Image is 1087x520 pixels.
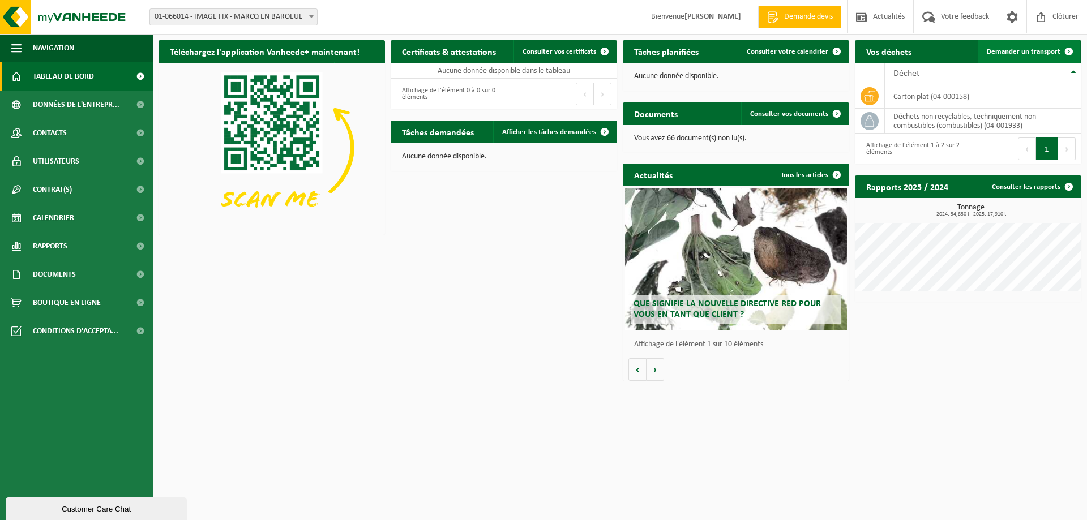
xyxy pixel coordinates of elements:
a: Afficher les tâches demandées [493,121,616,143]
span: Demander un transport [987,48,1060,55]
span: Rapports [33,232,67,260]
h2: Certificats & attestations [391,40,507,62]
button: Vorige [628,358,647,381]
button: Previous [1018,137,1036,160]
button: Next [1058,137,1076,160]
span: Données de l'entrepr... [33,91,119,119]
span: Calendrier [33,204,74,232]
span: Navigation [33,34,74,62]
span: Demande devis [781,11,836,23]
td: carton plat (04-000158) [885,84,1081,109]
a: Consulter vos documents [741,102,848,125]
button: Previous [576,83,594,105]
span: Tableau de bord [33,62,94,91]
button: Volgende [647,358,664,381]
button: 1 [1036,137,1058,160]
span: Afficher les tâches demandées [502,128,596,136]
span: Consulter votre calendrier [747,48,828,55]
a: Consulter votre calendrier [738,40,848,63]
h3: Tonnage [861,204,1081,217]
span: Contrat(s) [33,175,72,204]
span: Déchet [893,69,919,78]
div: Affichage de l'élément 1 à 2 sur 2 éléments [861,136,962,161]
p: Affichage de l'élément 1 sur 10 éléments [634,341,844,349]
span: 01-066014 - IMAGE FIX - MARCQ EN BAROEUL [149,8,318,25]
a: Que signifie la nouvelle directive RED pour vous en tant que client ? [625,188,847,330]
span: Utilisateurs [33,147,79,175]
p: Aucune donnée disponible. [402,153,606,161]
td: déchets non recyclables, techniquement non combustibles (combustibles) (04-001933) [885,109,1081,134]
span: 2024: 34,830 t - 2025: 17,910 t [861,212,1081,217]
h2: Documents [623,102,689,124]
p: Aucune donnée disponible. [634,72,838,80]
td: Aucune donnée disponible dans le tableau [391,63,617,79]
h2: Vos déchets [855,40,923,62]
button: Next [594,83,611,105]
span: Documents [33,260,76,289]
span: Consulter vos documents [750,110,828,118]
h2: Téléchargez l'application Vanheede+ maintenant! [159,40,371,62]
span: Consulter vos certificats [523,48,596,55]
img: Download de VHEPlus App [159,63,385,233]
span: Contacts [33,119,67,147]
a: Demander un transport [978,40,1080,63]
span: Boutique en ligne [33,289,101,317]
h2: Tâches planifiées [623,40,710,62]
h2: Tâches demandées [391,121,485,143]
iframe: chat widget [6,495,189,520]
a: Demande devis [758,6,841,28]
h2: Actualités [623,164,684,186]
div: Affichage de l'élément 0 à 0 sur 0 éléments [396,81,498,106]
a: Consulter vos certificats [513,40,616,63]
a: Tous les articles [772,164,848,186]
span: 01-066014 - IMAGE FIX - MARCQ EN BAROEUL [150,9,317,25]
strong: [PERSON_NAME] [684,12,741,21]
span: Que signifie la nouvelle directive RED pour vous en tant que client ? [634,299,821,319]
a: Consulter les rapports [983,175,1080,198]
span: Conditions d'accepta... [33,317,118,345]
h2: Rapports 2025 / 2024 [855,175,960,197]
p: Vous avez 66 document(s) non lu(s). [634,135,838,143]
